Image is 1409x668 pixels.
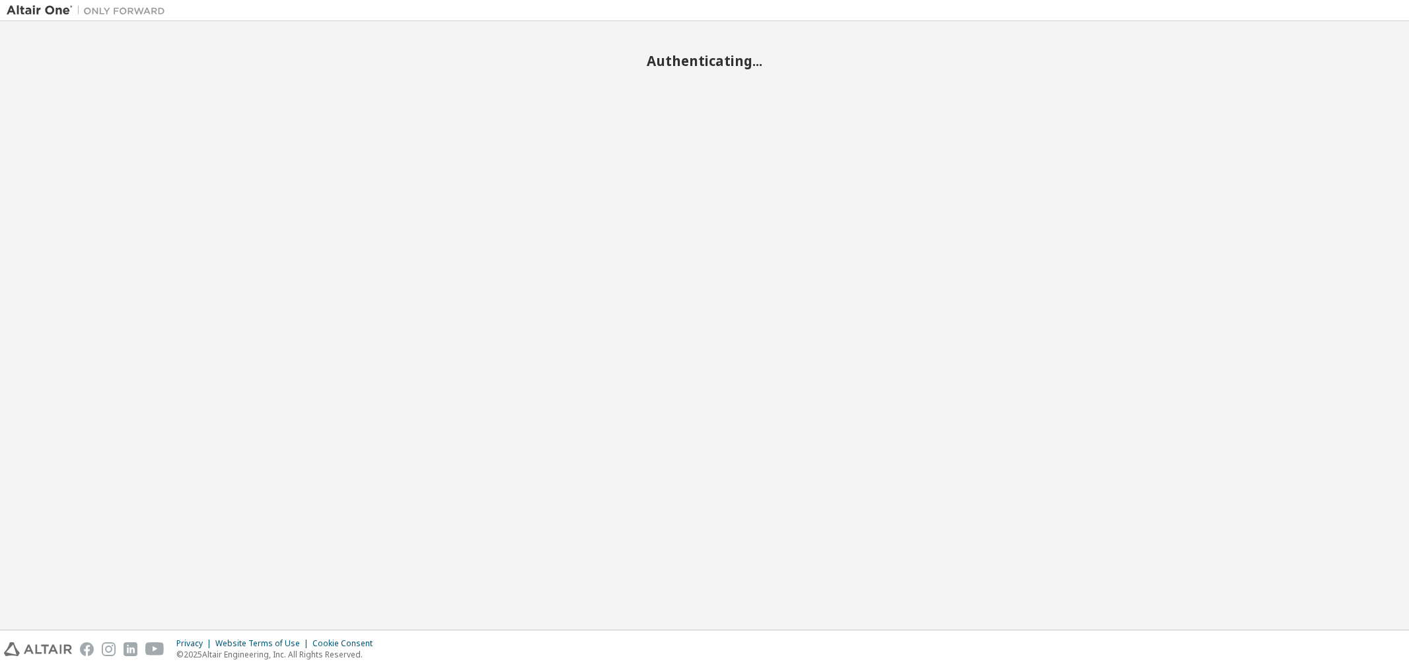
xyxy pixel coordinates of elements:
p: © 2025 Altair Engineering, Inc. All Rights Reserved. [176,649,380,660]
div: Website Terms of Use [215,638,312,649]
div: Privacy [176,638,215,649]
img: altair_logo.svg [4,642,72,656]
div: Cookie Consent [312,638,380,649]
img: instagram.svg [102,642,116,656]
h2: Authenticating... [7,52,1402,69]
img: youtube.svg [145,642,164,656]
img: Altair One [7,4,172,17]
img: facebook.svg [80,642,94,656]
img: linkedin.svg [124,642,137,656]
